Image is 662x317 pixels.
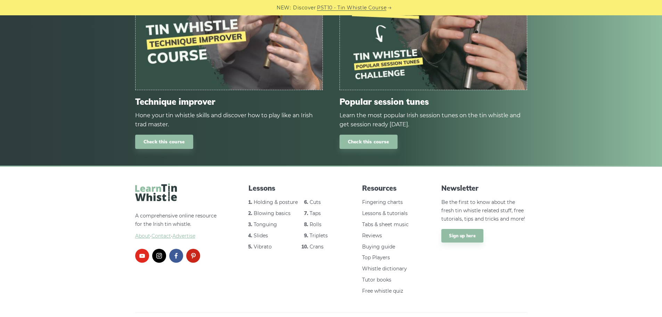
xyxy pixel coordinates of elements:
span: Technique improver [135,97,323,107]
a: Check this course [340,135,398,149]
a: Rolls [310,221,321,228]
p: Be the first to know about the fresh tin whistle related stuff, free tutorials, tips and tricks a... [441,198,527,223]
a: Sign up here [441,229,483,243]
span: Discover [293,4,316,12]
a: Triplets [310,232,328,239]
span: Resources [362,183,414,193]
span: Advertise [172,233,195,239]
a: Slides [254,232,268,239]
a: Check this course [135,135,193,149]
span: · [135,232,221,240]
span: Popular session tunes [340,97,527,107]
img: LearnTinWhistle.com [135,183,177,201]
a: Tabs & sheet music [362,221,409,228]
a: About [135,233,150,239]
a: Whistle dictionary [362,266,407,272]
a: Tutor books [362,277,391,283]
a: Buying guide [362,244,395,250]
span: Lessons [248,183,334,193]
a: Fingering charts [362,199,403,205]
a: instagram [152,249,166,263]
p: A comprehensive online resource for the Irish tin whistle. [135,212,221,240]
span: Newsletter [441,183,527,193]
a: Taps [310,210,321,216]
a: Cuts [310,199,321,205]
span: Contact [152,233,171,239]
a: PST10 - Tin Whistle Course [317,4,386,12]
div: Hone your tin whistle skills and discover how to play like an Irish trad master. [135,111,323,129]
a: Holding & posture [254,199,298,205]
a: pinterest [186,249,200,263]
a: Crans [310,244,324,250]
a: Blowing basics [254,210,291,216]
a: Top Players [362,254,390,261]
a: facebook [169,249,183,263]
span: NEW: [277,4,291,12]
a: youtube [135,249,149,263]
a: Lessons & tutorials [362,210,408,216]
div: Learn the most popular Irish session tunes on the tin whistle and get session ready [DATE]. [340,111,527,129]
a: Reviews [362,232,382,239]
a: Contact·Advertise [152,233,195,239]
a: Vibrato [254,244,272,250]
a: Free whistle quiz [362,288,403,294]
a: Tonguing [254,221,277,228]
